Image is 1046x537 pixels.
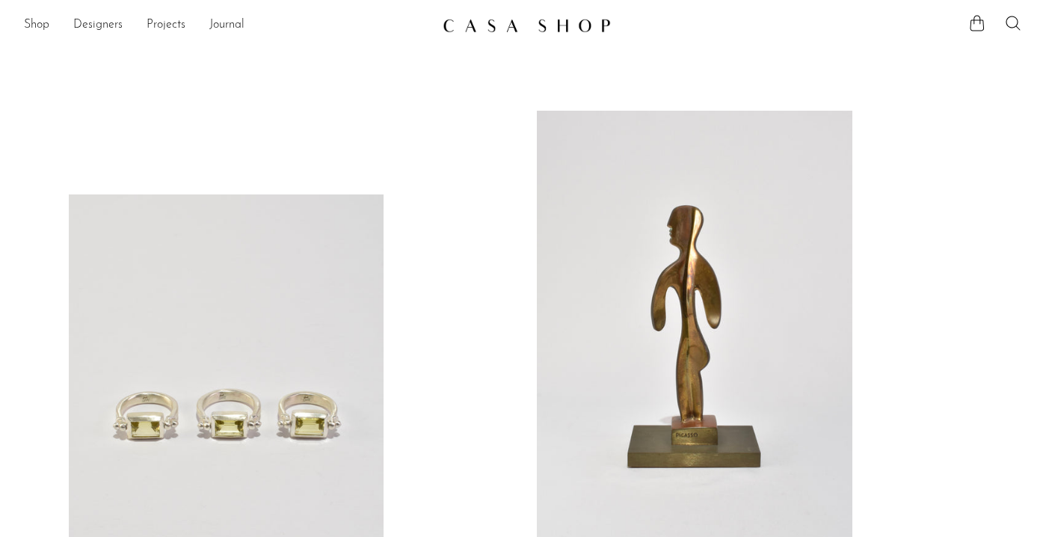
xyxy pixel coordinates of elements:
a: Shop [24,16,49,35]
a: Journal [209,16,244,35]
nav: Desktop navigation [24,13,431,38]
a: Projects [147,16,185,35]
a: Designers [73,16,123,35]
ul: NEW HEADER MENU [24,13,431,38]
